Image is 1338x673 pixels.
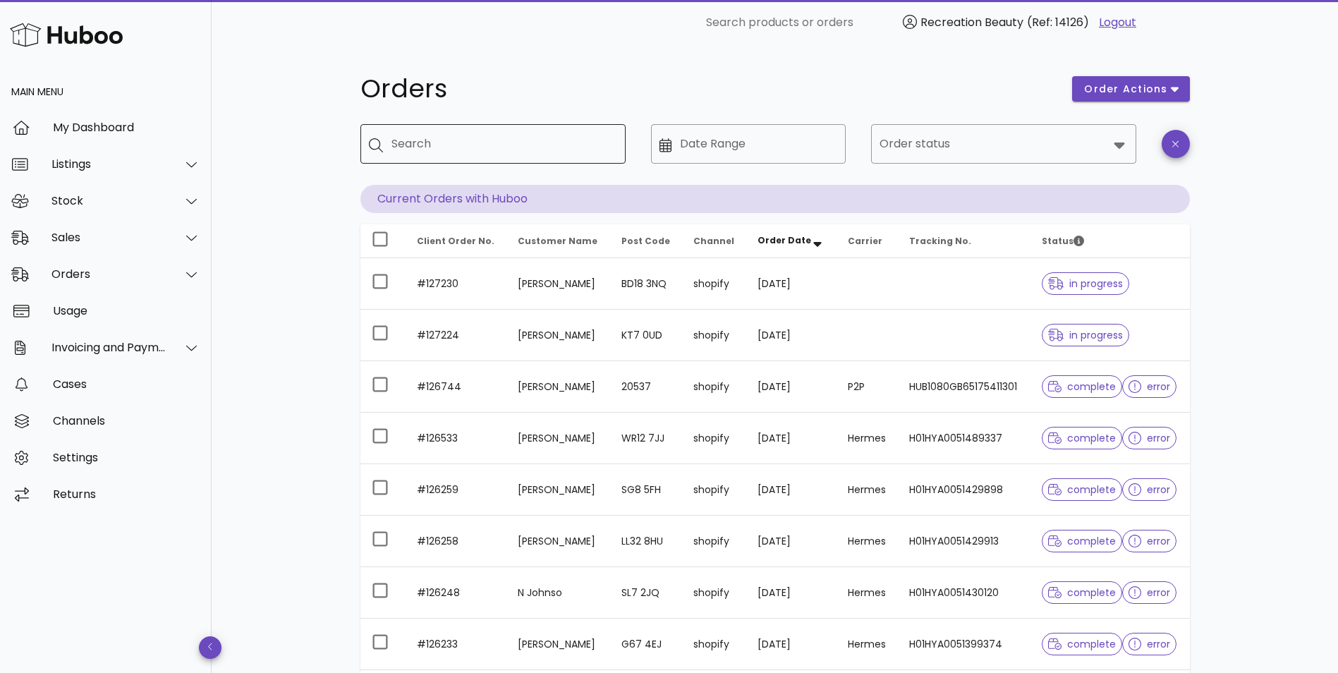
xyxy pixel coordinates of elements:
span: error [1129,485,1170,495]
th: Order Date: Sorted descending. Activate to remove sorting. [746,224,836,258]
td: [DATE] [746,413,836,464]
div: My Dashboard [53,121,200,134]
span: complete [1048,382,1117,392]
td: BD18 3NQ [610,258,682,310]
div: Orders [51,267,166,281]
td: #126258 [406,516,507,567]
td: [PERSON_NAME] [506,619,610,670]
td: #126248 [406,567,507,619]
td: #127230 [406,258,507,310]
span: Post Code [621,235,670,247]
a: Logout [1099,14,1136,31]
span: Recreation Beauty [920,14,1023,30]
button: order actions [1072,76,1189,102]
td: [PERSON_NAME] [506,361,610,413]
td: Hermes [837,464,898,516]
td: [PERSON_NAME] [506,258,610,310]
span: complete [1048,588,1117,598]
span: error [1129,433,1170,443]
td: WR12 7JJ [610,413,682,464]
td: shopify [682,567,746,619]
th: Post Code [610,224,682,258]
td: H01HYA0051429913 [898,516,1030,567]
div: Sales [51,231,166,244]
td: [DATE] [746,464,836,516]
td: Hermes [837,516,898,567]
span: Carrier [848,235,882,247]
span: Customer Name [518,235,597,247]
span: complete [1048,536,1117,546]
td: [PERSON_NAME] [506,413,610,464]
span: Client Order No. [417,235,494,247]
td: #127224 [406,310,507,361]
span: complete [1048,485,1117,495]
td: [DATE] [746,567,836,619]
td: [PERSON_NAME] [506,516,610,567]
td: shopify [682,310,746,361]
td: shopify [682,413,746,464]
th: Tracking No. [898,224,1030,258]
th: Client Order No. [406,224,507,258]
span: in progress [1048,330,1123,340]
td: [PERSON_NAME] [506,310,610,361]
span: order actions [1083,82,1168,97]
div: Cases [53,377,200,391]
span: Status [1042,235,1084,247]
td: H01HYA0051430120 [898,567,1030,619]
th: Channel [682,224,746,258]
span: (Ref: 14126) [1027,14,1089,30]
td: G67 4EJ [610,619,682,670]
td: [DATE] [746,258,836,310]
td: #126233 [406,619,507,670]
td: shopify [682,619,746,670]
span: complete [1048,433,1117,443]
td: N Johnso [506,567,610,619]
div: Returns [53,487,200,501]
td: #126533 [406,413,507,464]
td: [DATE] [746,310,836,361]
td: [PERSON_NAME] [506,464,610,516]
div: Usage [53,304,200,317]
span: in progress [1048,279,1123,289]
td: [DATE] [746,516,836,567]
td: Hermes [837,413,898,464]
span: error [1129,536,1170,546]
th: Status [1030,224,1190,258]
th: Customer Name [506,224,610,258]
td: #126744 [406,361,507,413]
div: Order status [871,124,1136,164]
td: shopify [682,516,746,567]
img: Huboo Logo [10,20,123,50]
td: 20537 [610,361,682,413]
div: Channels [53,414,200,428]
td: H01HYA0051489337 [898,413,1030,464]
span: error [1129,639,1170,649]
span: Tracking No. [909,235,971,247]
td: HUB1080GB65175411301 [898,361,1030,413]
h1: Orders [360,76,1056,102]
td: [DATE] [746,619,836,670]
td: shopify [682,464,746,516]
td: LL32 8HU [610,516,682,567]
span: Channel [693,235,734,247]
td: P2P [837,361,898,413]
td: shopify [682,361,746,413]
div: Invoicing and Payments [51,341,166,354]
span: complete [1048,639,1117,649]
td: #126259 [406,464,507,516]
th: Carrier [837,224,898,258]
td: SG8 5FH [610,464,682,516]
td: [DATE] [746,361,836,413]
div: Settings [53,451,200,464]
div: Stock [51,194,166,207]
td: shopify [682,258,746,310]
p: Current Orders with Huboo [360,185,1190,213]
td: H01HYA0051399374 [898,619,1030,670]
td: SL7 2JQ [610,567,682,619]
td: H01HYA0051429898 [898,464,1030,516]
td: KT7 0UD [610,310,682,361]
div: Listings [51,157,166,171]
td: Hermes [837,619,898,670]
span: Order Date [758,234,811,246]
td: Hermes [837,567,898,619]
